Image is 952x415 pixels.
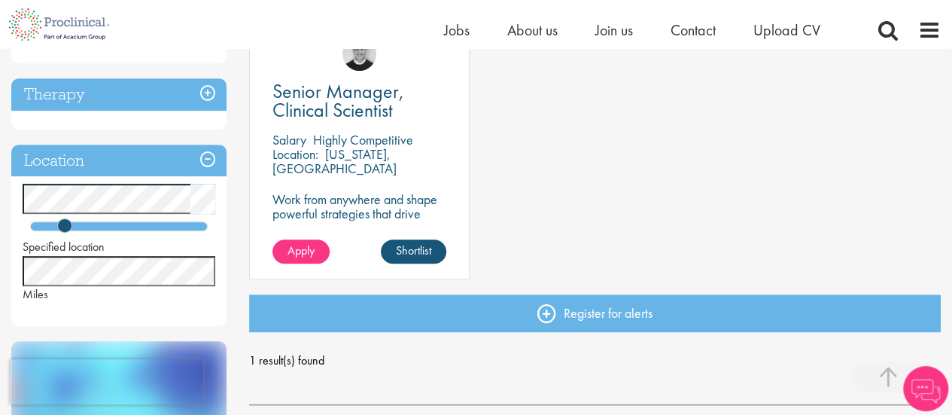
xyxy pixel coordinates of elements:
a: Senior Manager, Clinical Scientist [272,82,446,120]
img: Bo Forsen [342,37,376,71]
a: About us [507,20,558,40]
span: Miles [23,286,48,302]
a: Jobs [444,20,470,40]
a: Register for alerts [249,294,941,332]
span: Location: [272,145,318,163]
h3: Therapy [11,78,227,111]
a: Join us [595,20,633,40]
span: 1 result(s) found [249,349,941,372]
p: Work from anywhere and shape powerful strategies that drive results! Enjoy the freedom of remote ... [272,192,446,264]
p: [US_STATE], [GEOGRAPHIC_DATA] [272,145,397,177]
img: Chatbot [903,366,948,411]
a: Shortlist [381,240,446,264]
h3: Location [11,145,227,177]
span: Senior Manager, Clinical Scientist [272,78,404,123]
span: Specified location [23,239,105,255]
span: Salary [272,131,306,148]
iframe: reCAPTCHA [11,359,203,404]
a: Apply [272,240,330,264]
a: Upload CV [753,20,820,40]
span: Apply [287,243,315,258]
a: Contact [671,20,716,40]
p: Highly Competitive [313,131,413,148]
